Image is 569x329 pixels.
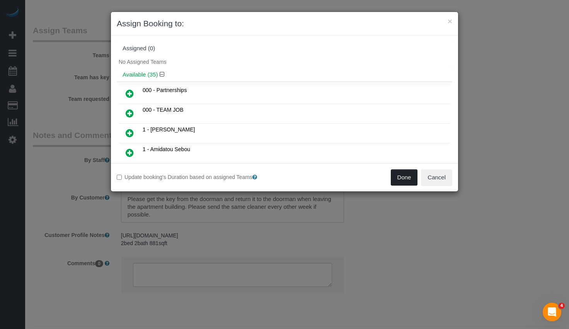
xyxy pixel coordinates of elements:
button: Cancel [421,169,452,186]
button: Done [391,169,418,186]
span: 4 [559,303,565,309]
h3: Assign Booking to: [117,18,452,29]
label: Update booking's Duration based on assigned Teams [117,173,279,181]
span: 000 - Partnerships [143,87,187,93]
span: 1 - [PERSON_NAME] [143,126,195,133]
div: Assigned (0) [123,45,446,52]
button: × [448,17,452,25]
span: 000 - TEAM JOB [143,107,184,113]
span: No Assigned Teams [119,59,166,65]
iframe: Intercom live chat [543,303,561,321]
span: 1 - Amidatou Sebou [143,146,190,152]
h4: Available (35) [123,72,446,78]
input: Update booking's Duration based on assigned Teams [117,175,122,180]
